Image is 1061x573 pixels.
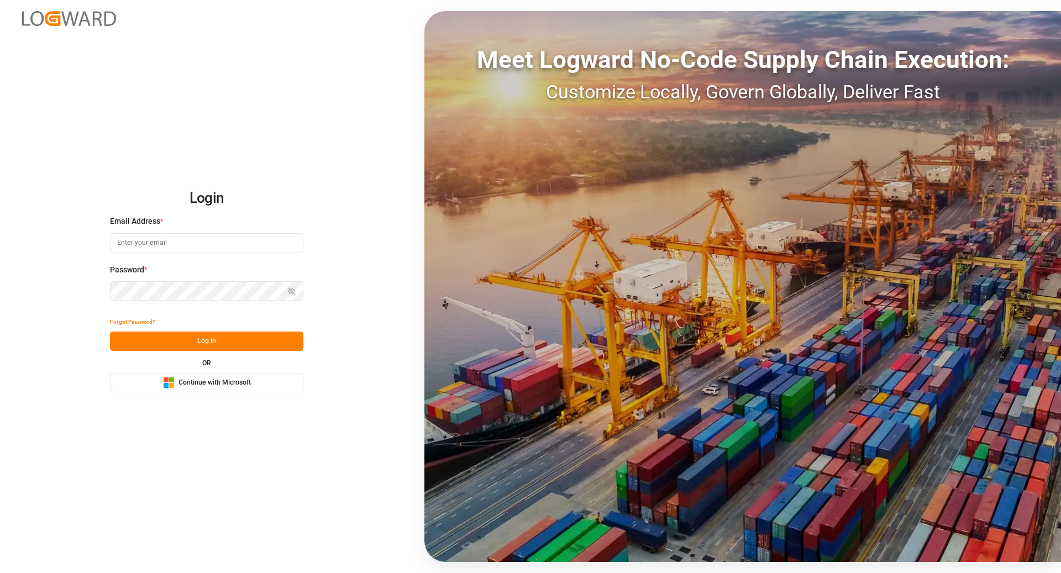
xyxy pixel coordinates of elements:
span: Email Address [110,215,160,227]
span: Password [110,264,144,276]
button: Continue with Microsoft [110,373,303,392]
span: Continue with Microsoft [178,378,251,388]
div: Meet Logward No-Code Supply Chain Execution: [424,41,1061,78]
input: Enter your email [110,233,303,253]
h2: Login [110,181,303,216]
button: Forgot Password? [110,312,155,332]
button: Log In [110,332,303,351]
div: Customize Locally, Govern Globally, Deliver Fast [424,78,1061,106]
img: Logward_new_orange.png [22,11,116,26]
small: OR [202,360,211,366]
